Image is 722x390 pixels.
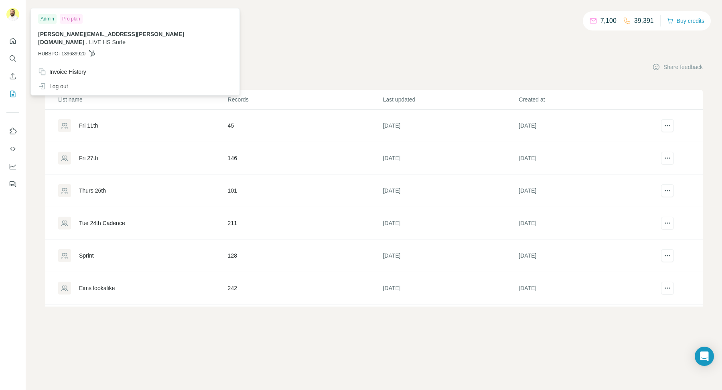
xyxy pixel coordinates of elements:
[38,82,68,90] div: Log out
[383,272,519,305] td: [DATE]
[518,142,654,175] td: [DATE]
[227,305,383,337] td: 39
[383,207,519,240] td: [DATE]
[519,95,654,104] p: Created at
[383,110,519,142] td: [DATE]
[227,272,383,305] td: 242
[600,16,617,26] p: 7,100
[518,207,654,240] td: [DATE]
[38,31,184,45] span: [PERSON_NAME][EMAIL_ADDRESS][PERSON_NAME][DOMAIN_NAME]
[518,272,654,305] td: [DATE]
[6,51,19,66] button: Search
[6,142,19,156] button: Use Surfe API
[38,68,86,76] div: Invoice History
[6,124,19,138] button: Use Surfe on LinkedIn
[518,175,654,207] td: [DATE]
[661,249,674,262] button: actions
[60,14,83,24] div: Pro plan
[518,240,654,272] td: [DATE]
[383,305,519,337] td: [DATE]
[6,87,19,101] button: My lists
[228,95,382,104] p: Records
[227,142,383,175] td: 146
[79,219,125,227] div: Tue 24th Cadence
[661,119,674,132] button: actions
[79,284,115,292] div: Eims lookalike
[383,95,518,104] p: Last updated
[383,240,519,272] td: [DATE]
[79,252,94,260] div: Sprint
[661,217,674,230] button: actions
[6,177,19,191] button: Feedback
[667,15,704,26] button: Buy credits
[227,175,383,207] td: 101
[79,187,106,195] div: Thurs 26th
[89,39,126,45] span: LIVE HS Surfe
[695,347,714,366] div: Open Intercom Messenger
[227,207,383,240] td: 211
[79,154,98,162] div: Fri 27th
[58,95,227,104] p: List name
[227,110,383,142] td: 45
[38,50,85,57] span: HUBSPOT139689920
[383,175,519,207] td: [DATE]
[79,122,98,130] div: Fri 11th
[518,305,654,337] td: [DATE]
[661,282,674,295] button: actions
[227,240,383,272] td: 128
[634,16,654,26] p: 39,391
[6,159,19,174] button: Dashboard
[38,14,57,24] div: Admin
[6,34,19,48] button: Quick start
[383,142,519,175] td: [DATE]
[518,110,654,142] td: [DATE]
[661,152,674,165] button: actions
[661,184,674,197] button: actions
[6,69,19,83] button: Enrich CSV
[6,8,19,21] img: Avatar
[652,63,703,71] button: Share feedback
[86,39,87,45] span: .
